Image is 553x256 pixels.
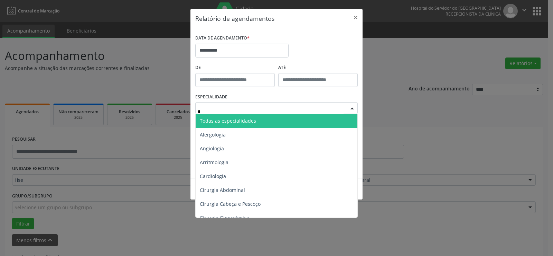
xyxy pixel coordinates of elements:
[200,117,256,124] span: Todas as especialidades
[349,9,363,26] button: Close
[195,33,250,44] label: DATA DE AGENDAMENTO
[278,62,358,73] label: ATÉ
[200,173,226,179] span: Cardiologia
[195,92,227,103] label: ESPECIALIDADE
[200,159,228,166] span: Arritmologia
[200,201,261,207] span: Cirurgia Cabeça e Pescoço
[200,145,224,152] span: Angiologia
[200,214,249,221] span: Cirurgia Ginecologica
[200,131,226,138] span: Alergologia
[195,62,275,73] label: De
[195,14,274,23] h5: Relatório de agendamentos
[200,187,245,193] span: Cirurgia Abdominal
